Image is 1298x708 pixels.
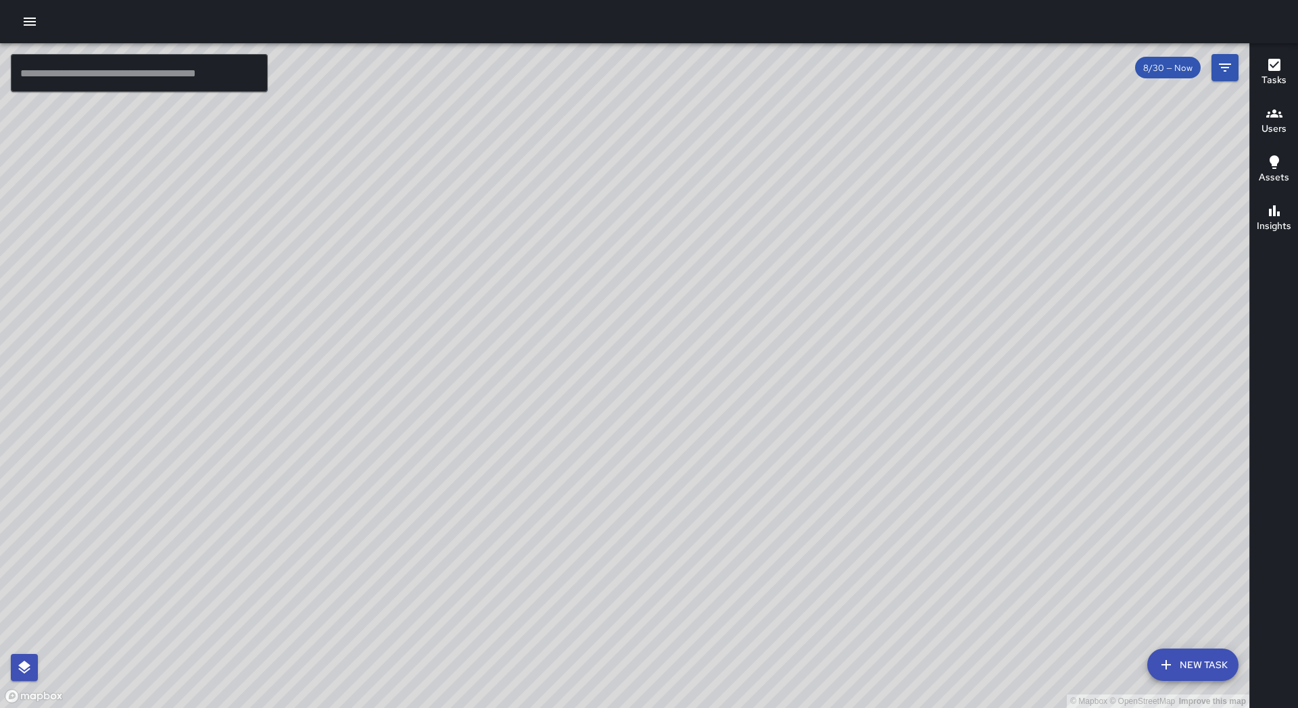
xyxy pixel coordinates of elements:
button: Insights [1250,195,1298,243]
button: Tasks [1250,49,1298,97]
button: New Task [1147,649,1239,681]
h6: Assets [1259,170,1289,185]
button: Filters [1211,54,1239,81]
button: Assets [1250,146,1298,195]
button: Users [1250,97,1298,146]
span: 8/30 — Now [1135,62,1201,74]
h6: Users [1261,122,1287,136]
h6: Tasks [1261,73,1287,88]
h6: Insights [1257,219,1291,234]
